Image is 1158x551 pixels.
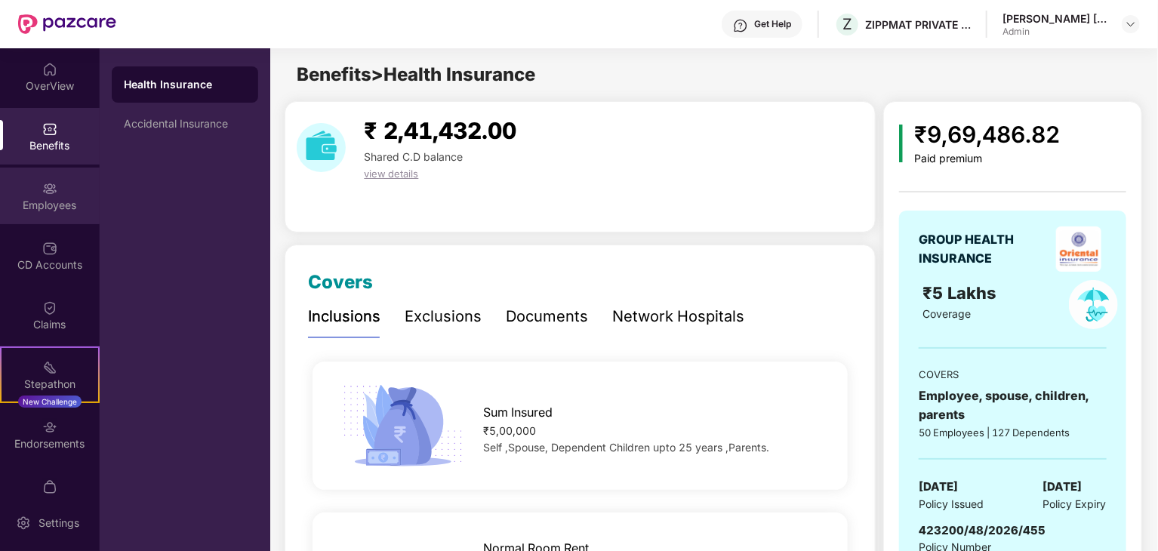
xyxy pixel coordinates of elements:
img: svg+xml;base64,PHN2ZyBpZD0iQ0RfQWNjb3VudHMiIGRhdGEtbmFtZT0iQ0QgQWNjb3VudHMiIHhtbG5zPSJodHRwOi8vd3... [42,241,57,256]
span: Policy Issued [919,496,984,513]
div: ₹9,69,486.82 [915,117,1061,152]
img: svg+xml;base64,PHN2ZyBpZD0iTXlfT3JkZXJzIiBkYXRhLW5hbWU9Ik15IE9yZGVycyIgeG1sbnM9Imh0dHA6Ly93d3cudz... [42,479,57,494]
div: COVERS [919,367,1106,382]
img: svg+xml;base64,PHN2ZyBpZD0iU2V0dGluZy0yMHgyMCIgeG1sbnM9Imh0dHA6Ly93d3cudzMub3JnLzIwMDAvc3ZnIiB3aW... [16,516,31,531]
span: Benefits > Health Insurance [297,63,535,85]
div: Settings [34,516,84,531]
div: 50 Employees | 127 Dependents [919,425,1106,440]
img: insurerLogo [1056,226,1101,272]
img: policyIcon [1069,280,1118,329]
span: Z [842,15,852,33]
span: Sum Insured [483,403,553,422]
div: Stepathon [2,377,98,392]
div: Health Insurance [124,77,246,92]
div: Get Help [754,18,791,30]
img: svg+xml;base64,PHN2ZyBpZD0iSGVscC0zMngzMiIgeG1sbnM9Imh0dHA6Ly93d3cudzMub3JnLzIwMDAvc3ZnIiB3aWR0aD... [733,18,748,33]
span: Self ,Spouse, Dependent Children upto 25 years ,Parents. [483,441,769,454]
span: Covers [308,271,373,293]
div: Employee, spouse, children, parents [919,386,1106,424]
span: ₹5 Lakhs [923,283,1002,303]
div: Network Hospitals [612,305,744,328]
div: Documents [506,305,588,328]
span: 423200/48/2026/455 [919,523,1046,537]
img: icon [337,380,468,471]
span: ₹ 2,41,432.00 [364,117,516,144]
div: Inclusions [308,305,380,328]
img: svg+xml;base64,PHN2ZyBpZD0iRHJvcGRvd24tMzJ4MzIiIHhtbG5zPSJodHRwOi8vd3d3LnczLm9yZy8yMDAwL3N2ZyIgd2... [1125,18,1137,30]
img: icon [899,125,903,162]
img: svg+xml;base64,PHN2ZyBpZD0iRW5kb3JzZW1lbnRzIiB4bWxucz0iaHR0cDovL3d3dy53My5vcmcvMjAwMC9zdmciIHdpZH... [42,420,57,435]
span: [DATE] [1043,478,1083,496]
div: Admin [1002,26,1108,38]
span: Coverage [923,307,972,320]
div: New Challenge [18,396,82,408]
div: GROUP HEALTH INSURANCE [919,230,1051,268]
span: Policy Expiry [1043,496,1107,513]
div: ZIPPMAT PRIVATE LIMITED [865,17,971,32]
img: svg+xml;base64,PHN2ZyBpZD0iSG9tZSIgeG1sbnM9Imh0dHA6Ly93d3cudzMub3JnLzIwMDAvc3ZnIiB3aWR0aD0iMjAiIG... [42,62,57,77]
img: svg+xml;base64,PHN2ZyBpZD0iQmVuZWZpdHMiIHhtbG5zPSJodHRwOi8vd3d3LnczLm9yZy8yMDAwL3N2ZyIgd2lkdGg9Ij... [42,122,57,137]
div: ₹5,00,000 [483,423,824,439]
span: [DATE] [919,478,958,496]
span: view details [364,168,418,180]
div: Paid premium [915,152,1061,165]
img: svg+xml;base64,PHN2ZyBpZD0iQ2xhaW0iIHhtbG5zPSJodHRwOi8vd3d3LnczLm9yZy8yMDAwL3N2ZyIgd2lkdGg9IjIwIi... [42,300,57,316]
div: Accidental Insurance [124,118,246,130]
span: Shared C.D balance [364,150,463,163]
div: [PERSON_NAME] [PERSON_NAME] [1002,11,1108,26]
div: Exclusions [405,305,482,328]
img: svg+xml;base64,PHN2ZyB4bWxucz0iaHR0cDovL3d3dy53My5vcmcvMjAwMC9zdmciIHdpZHRoPSIyMSIgaGVpZ2h0PSIyMC... [42,360,57,375]
img: svg+xml;base64,PHN2ZyBpZD0iRW1wbG95ZWVzIiB4bWxucz0iaHR0cDovL3d3dy53My5vcmcvMjAwMC9zdmciIHdpZHRoPS... [42,181,57,196]
img: download [297,123,346,172]
img: New Pazcare Logo [18,14,116,34]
